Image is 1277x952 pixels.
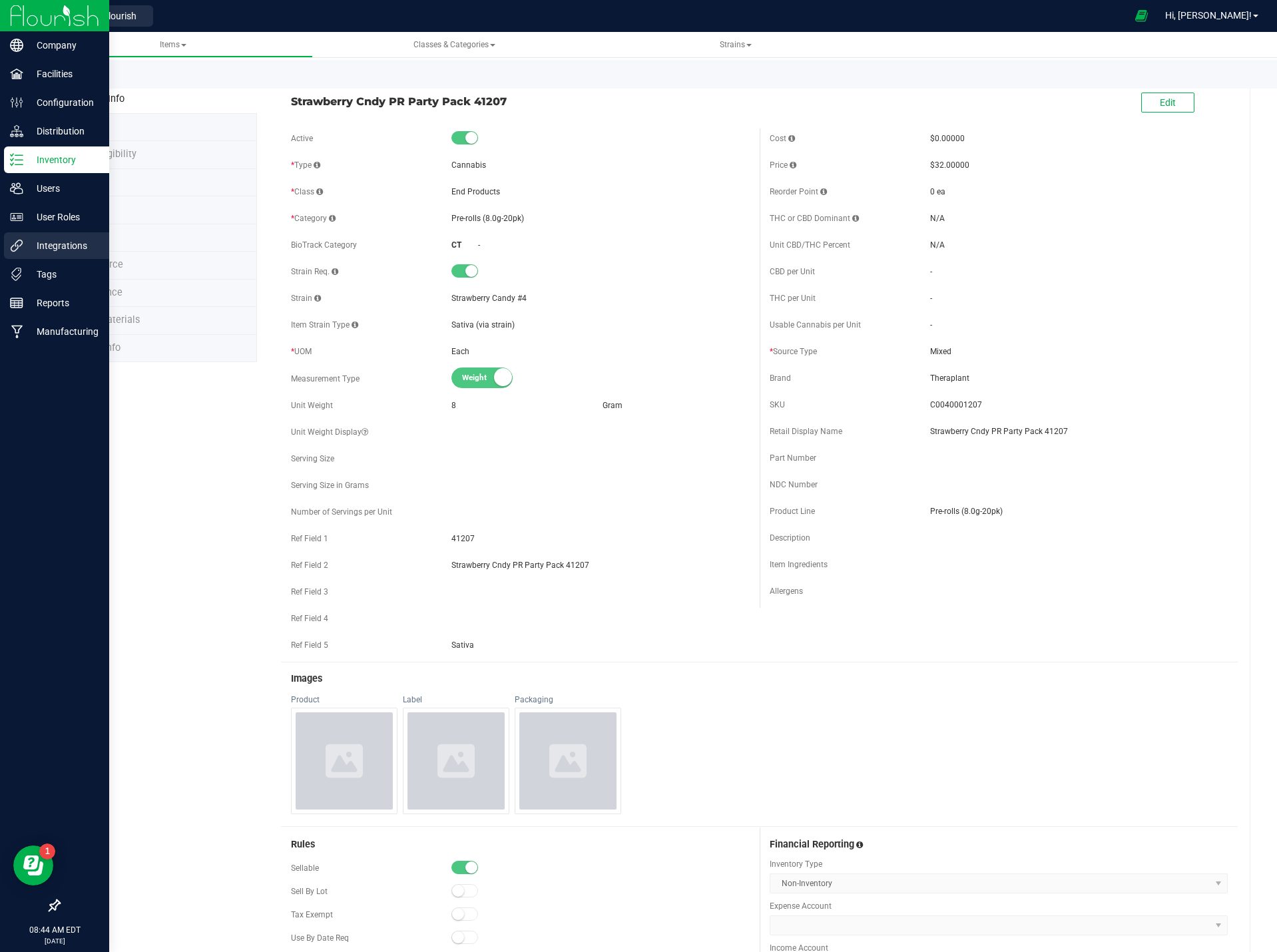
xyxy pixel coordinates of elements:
span: Serving Size [291,454,334,463]
inline-svg: Facilities [10,67,23,81]
span: Type [291,160,320,170]
span: Items [160,40,186,49]
span: NDC Number [770,480,818,489]
span: Pre-rolls (8.0g-20pk) [451,214,524,223]
span: Theraplant [930,372,1228,384]
span: N/A [930,240,945,250]
span: Description [770,533,810,543]
span: Use By Date Req [291,933,349,943]
span: - [930,294,932,303]
inline-svg: Users [10,182,23,195]
span: Unit CBD/THC Percent [770,240,850,250]
span: Brand [770,373,791,383]
span: $0.00000 [930,134,965,143]
p: Company [23,37,103,53]
span: Strawberry Cndy PR Party Pack 41207 [291,93,749,109]
p: Tags [23,266,103,282]
p: Users [23,180,103,196]
span: CBD per Unit [770,267,815,276]
p: Configuration [23,95,103,111]
span: Unit Weight [291,401,333,410]
i: Custom display text for unit weight (e.g., '1.25 g', '1 gram (0.035 oz)', '1 cookie (10mg THC)') [362,428,368,436]
span: Usable Cannabis per Unit [770,320,861,330]
span: Product Line [770,507,815,516]
h3: Images [291,674,1228,684]
span: C0040001207 [930,399,1228,411]
span: Ref Field 1 [291,534,328,543]
span: - [930,267,932,276]
p: Integrations [23,238,103,254]
div: Packaging [515,694,621,705]
p: Distribution [23,123,103,139]
p: User Roles [23,209,103,225]
span: Strawberry Candy #4 [451,294,527,303]
inline-svg: User Roles [10,210,23,224]
span: Unit Weight Display [291,427,368,437]
span: Strain [291,294,321,303]
span: Hi, [PERSON_NAME]! [1165,10,1252,21]
span: Sellable [291,863,319,873]
inline-svg: Company [10,39,23,52]
span: Inventory Type [770,858,1228,870]
span: Category [291,214,336,223]
span: Item Strain Type [291,320,358,330]
span: UOM [291,347,312,356]
span: Ref Field 5 [291,640,328,650]
p: Facilities [23,66,103,82]
span: Retail Display Name [770,427,842,436]
span: Cannabis [451,160,486,170]
span: Active [291,134,313,143]
inline-svg: Configuration [10,96,23,109]
span: Mixed [930,346,1228,357]
div: CT [451,239,478,251]
span: Edit [1160,97,1176,108]
span: Rules [291,839,315,850]
span: Reorder Point [770,187,827,196]
span: Expense Account [770,900,1228,912]
p: [DATE] [6,936,103,946]
span: BioTrack Category [291,240,357,250]
span: Sativa (via strain) [451,320,515,330]
span: Price [770,160,796,170]
span: $32.00000 [930,160,969,170]
span: Tax Exempt [291,910,333,919]
span: Item Ingredients [770,560,828,569]
inline-svg: Distribution [10,124,23,138]
span: Financial Reporting [770,839,854,850]
p: Inventory [23,152,103,168]
span: THC per Unit [770,294,816,303]
span: Strawberry Cndy PR Party Pack 41207 [930,425,1228,437]
p: Reports [23,295,103,311]
inline-svg: Manufacturing [10,325,23,338]
span: Each [451,347,469,356]
span: 0 ea [930,187,945,196]
span: Strawberry Cndy PR Party Pack 41207 [451,559,749,571]
span: Assign this inventory item to the correct financial accounts(s) [856,840,863,849]
span: Ref Field 2 [291,561,328,570]
span: Serving Size in Grams [291,481,369,490]
span: Ref Field 4 [291,614,328,623]
p: 08:44 AM EDT [6,924,103,936]
span: - [930,320,932,330]
span: Sativa [451,639,749,651]
p: Manufacturing [23,324,103,340]
span: 8 [451,401,456,410]
span: Weight [462,368,522,387]
button: Edit [1141,93,1194,113]
span: 41207 [451,533,749,545]
span: Cost [770,134,795,143]
span: Class [291,187,323,196]
span: Strains [720,40,752,49]
div: Product [291,694,397,705]
inline-svg: Integrations [10,239,23,252]
inline-svg: Tags [10,268,23,281]
span: Sell By Lot [291,887,328,896]
span: Part Number [770,453,816,463]
span: Open Ecommerce Menu [1127,3,1156,29]
iframe: Resource center unread badge [39,843,55,859]
span: Pre-rolls (8.0g-20pk) [930,505,1228,517]
span: Ref Field 3 [291,587,328,596]
span: Classes & Categories [413,40,495,49]
inline-svg: Inventory [10,153,23,166]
